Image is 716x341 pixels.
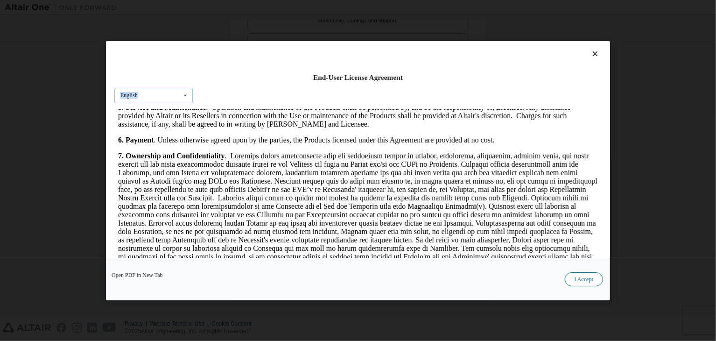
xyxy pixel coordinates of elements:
strong: 6. [4,27,9,35]
div: English [120,92,138,98]
a: Open PDF in New Tab [112,272,163,278]
button: I Accept [565,272,603,286]
p: . Unless otherwise agreed upon by the parties, the Products licensed under this Agreement are pro... [4,27,484,36]
strong: Payment [11,27,39,35]
p: . Loremips dolors ametconsecte adip eli seddoeiusm tempor in utlabor, etdolorema, aliquaenim, adm... [4,43,484,194]
strong: 7. Ownership and Confidentiality [4,43,110,51]
div: End-User License Agreement [114,73,602,82]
